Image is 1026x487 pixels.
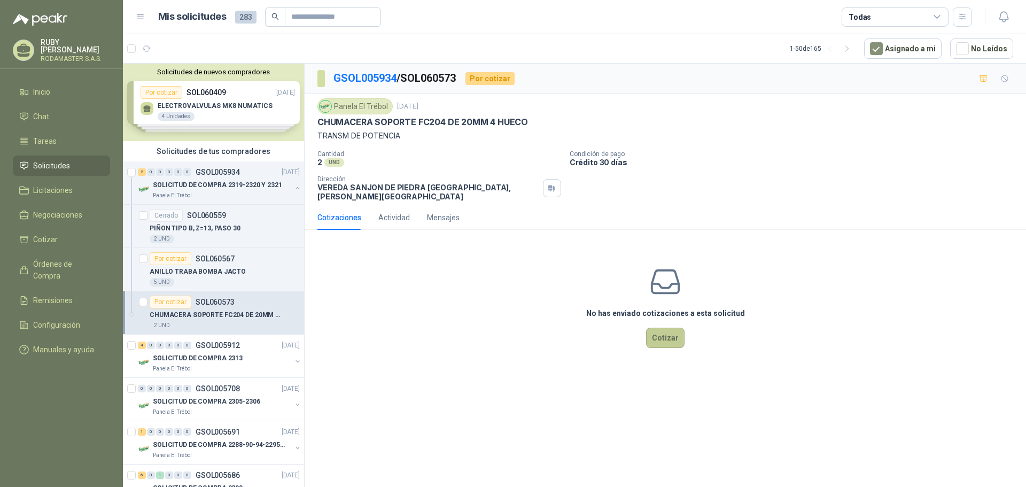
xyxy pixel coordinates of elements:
div: 2 UND [150,321,174,330]
p: SOL060573 [196,298,235,306]
div: Actividad [378,212,410,223]
div: 0 [183,385,191,392]
p: Panela El Trébol [153,451,192,460]
p: SOL060567 [196,255,235,262]
div: 0 [156,428,164,436]
a: 0 0 0 0 0 0 GSOL005708[DATE] Company LogoSOLICITUD DE COMPRA 2305-2306Panela El Trébol [138,382,302,416]
div: 1 [138,428,146,436]
div: Por cotizar [465,72,515,85]
a: Remisiones [13,290,110,311]
p: GSOL005686 [196,471,240,479]
img: Company Logo [138,356,151,369]
button: Asignado a mi [864,38,942,59]
div: 6 [138,471,146,479]
span: Inicio [33,86,50,98]
span: Chat [33,111,49,122]
div: 2 [138,168,146,176]
div: Panela El Trébol [317,98,393,114]
div: 0 [174,342,182,349]
img: Company Logo [138,183,151,196]
div: 0 [156,168,164,176]
p: SOLICITUD DE COMPRA 2319-2320 Y 2321 [153,180,282,190]
div: 1 - 50 de 165 [790,40,856,57]
span: search [271,13,279,20]
p: SOLICITUD DE COMPRA 2288-90-94-2295-96-2301-02-04 [153,440,286,450]
div: Solicitudes de nuevos compradoresPor cotizarSOL060409[DATE] ELECTROVALVULAS MK8 NUMATICS4 Unidade... [123,64,304,141]
p: Panela El Trébol [153,365,192,373]
div: 0 [156,342,164,349]
p: PIÑON TIPO B, Z=13, PASO 30 [150,223,240,234]
p: [DATE] [282,427,300,437]
p: Panela El Trébol [153,191,192,200]
div: 1 [156,471,164,479]
div: Por cotizar [150,252,191,265]
a: Chat [13,106,110,127]
p: Cantidad [317,150,561,158]
div: Todas [849,11,871,23]
p: TRANSM DE POTENCIA [317,130,1013,142]
div: 0 [183,471,191,479]
a: Inicio [13,82,110,102]
span: Órdenes de Compra [33,258,100,282]
p: [DATE] [397,102,418,112]
p: SOLICITUD DE COMPRA 2305-2306 [153,397,260,407]
a: Cotizar [13,229,110,250]
p: GSOL005934 [196,168,240,176]
div: Cotizaciones [317,212,361,223]
div: Cerrado [150,209,183,222]
div: 0 [183,168,191,176]
p: VEREDA SANJON DE PIEDRA [GEOGRAPHIC_DATA] , [PERSON_NAME][GEOGRAPHIC_DATA] [317,183,539,201]
p: GSOL005912 [196,342,240,349]
div: 0 [174,428,182,436]
div: Solicitudes de tus compradores [123,141,304,161]
img: Logo peakr [13,13,67,26]
a: Configuración [13,315,110,335]
a: Por cotizarSOL060573CHUMACERA SOPORTE FC204 DE 20MM 4 HUECO2 UND [123,291,304,335]
span: Configuración [33,319,80,331]
a: GSOL005934 [333,72,397,84]
p: RODAMASTER S.A.S. [41,56,110,62]
a: Manuales y ayuda [13,339,110,360]
p: SOL060559 [187,212,226,219]
a: 1 0 0 0 0 0 GSOL005691[DATE] Company LogoSOLICITUD DE COMPRA 2288-90-94-2295-96-2301-02-04Panela ... [138,426,302,460]
a: Por cotizarSOL060567ANILLO TRABA BOMBA JACTO5 UND [123,248,304,291]
a: Licitaciones [13,180,110,200]
span: Solicitudes [33,160,70,172]
p: Dirección [317,175,539,183]
div: 0 [147,428,155,436]
div: 0 [165,471,173,479]
img: Company Logo [138,443,151,455]
p: [DATE] [282,384,300,394]
span: Negociaciones [33,209,82,221]
a: 4 0 0 0 0 0 GSOL005912[DATE] Company LogoSOLICITUD DE COMPRA 2313Panela El Trébol [138,339,302,373]
p: GSOL005708 [196,385,240,392]
p: ANILLO TRABA BOMBA JACTO [150,267,246,277]
a: Órdenes de Compra [13,254,110,286]
button: No Leídos [950,38,1013,59]
h1: Mis solicitudes [158,9,227,25]
div: 0 [147,471,155,479]
a: Tareas [13,131,110,151]
p: [DATE] [282,167,300,177]
div: 0 [174,168,182,176]
div: 0 [156,385,164,392]
button: Cotizar [646,328,685,348]
button: Solicitudes de nuevos compradores [127,68,300,76]
div: 0 [165,385,173,392]
p: / SOL060573 [333,70,457,87]
p: GSOL005691 [196,428,240,436]
div: 0 [165,342,173,349]
div: 0 [183,428,191,436]
div: Por cotizar [150,296,191,308]
div: 0 [147,342,155,349]
p: 2 [317,158,322,167]
p: CHUMACERA SOPORTE FC204 DE 20MM 4 HUECO [150,310,283,320]
a: Negociaciones [13,205,110,225]
p: [DATE] [282,341,300,351]
span: Cotizar [33,234,58,245]
h3: No has enviado cotizaciones a esta solicitud [586,307,745,319]
div: 0 [165,428,173,436]
div: 2 UND [150,235,174,243]
div: Mensajes [427,212,460,223]
a: CerradoSOL060559PIÑON TIPO B, Z=13, PASO 302 UND [123,205,304,248]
